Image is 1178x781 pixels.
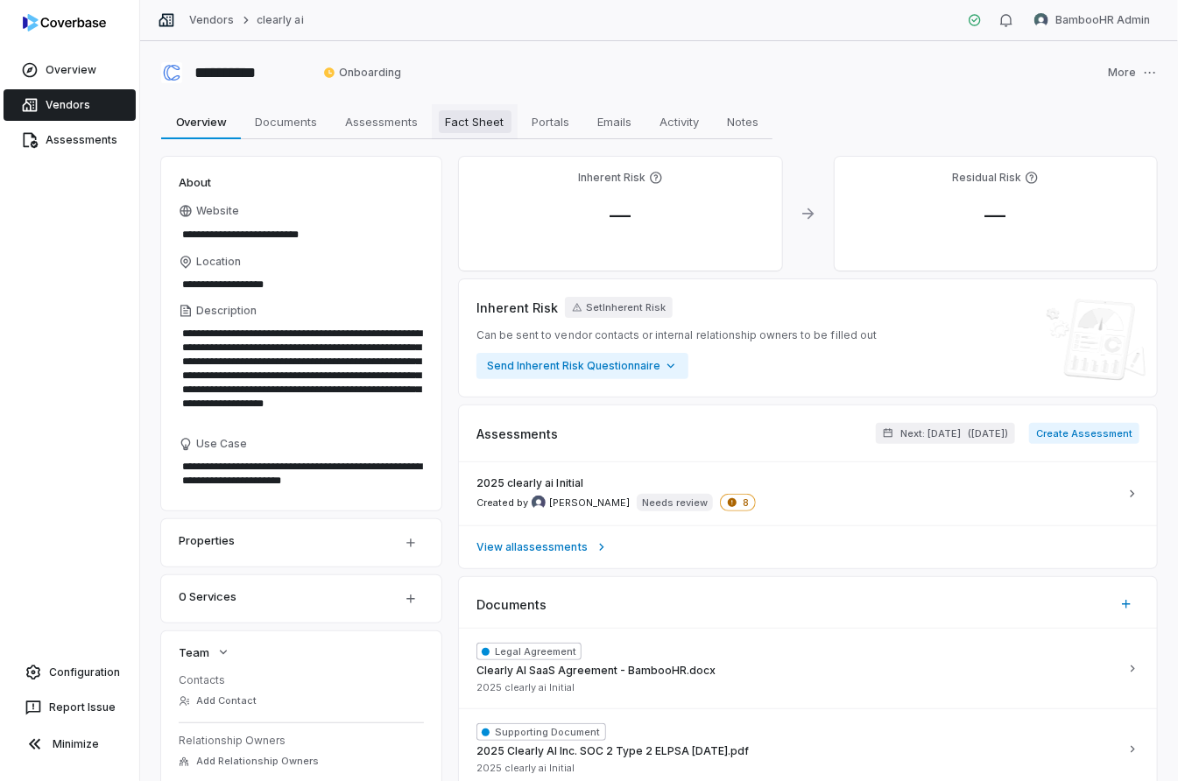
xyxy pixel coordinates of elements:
span: 8 [720,494,756,511]
input: Location [179,272,424,297]
span: BambooHR Admin [1055,13,1150,27]
span: 2025 Clearly AI Inc. SOC 2 Type 2 ELPSA [DATE].pdf [476,744,749,758]
a: Overview [4,54,136,86]
img: Laticia Oliver avatar [532,496,546,510]
button: Create Assessment [1029,423,1139,444]
span: About [179,174,211,190]
img: logo-D7KZi-bG.svg [23,14,106,32]
h4: Inherent Risk [578,171,645,185]
span: ( [DATE] ) [968,427,1008,440]
span: Can be sent to vendor contacts or internal relationship owners to be filled out [476,328,877,342]
span: Fact Sheet [439,110,511,133]
a: 2025 clearly ai InitialCreated by Laticia Oliver avatar[PERSON_NAME]Needs review8 [459,462,1157,525]
a: Vendors [4,89,136,121]
span: 2025 clearly ai Initial [476,681,575,694]
a: Configuration [7,657,132,688]
button: Next: [DATE]([DATE]) [876,423,1015,444]
button: Minimize [7,727,132,762]
span: Documents [248,110,324,133]
button: SetInherent Risk [565,297,673,318]
a: View allassessments [459,525,1157,568]
span: Clearly AI SaaS Agreement - BambooHR.docx [476,664,716,678]
span: Legal Agreement [476,643,582,660]
img: BambooHR Admin avatar [1034,13,1048,27]
span: Website [196,204,239,218]
button: Team [173,637,236,668]
textarea: Description [179,321,424,430]
span: Notes [720,110,765,133]
button: Add Contact [173,686,262,717]
dt: Relationship Owners [179,734,424,748]
span: Description [196,304,257,318]
span: [PERSON_NAME] [549,496,630,510]
a: clearly ai [257,13,303,27]
span: Emails [590,110,638,133]
button: BambooHR Admin avatarBambooHR Admin [1024,7,1160,33]
span: Assessments [476,425,558,443]
span: Team [179,644,209,660]
span: View all assessments [476,540,588,554]
span: Supporting Document [476,723,606,741]
a: Assessments [4,124,136,156]
button: Legal AgreementClearly AI SaaS Agreement - BambooHR.docx2025 clearly ai Initial [459,629,1157,708]
span: Documents [476,595,547,614]
span: — [596,202,645,228]
a: Vendors [189,13,234,27]
span: Onboarding [323,66,401,80]
span: Portals [525,110,576,133]
button: Send Inherent Risk Questionnaire [476,353,688,379]
h4: Residual Risk [952,171,1021,185]
dt: Contacts [179,673,424,687]
span: Location [196,255,241,269]
span: Activity [652,110,706,133]
p: Needs review [642,496,708,510]
span: — [971,202,1020,228]
span: Overview [169,110,234,133]
span: 2025 clearly ai Initial [476,476,583,490]
span: Inherent Risk [476,299,558,317]
span: Assessments [338,110,425,133]
span: Add Relationship Owners [196,755,319,768]
button: Report Issue [7,692,132,723]
input: Website [179,222,394,247]
span: 2025 clearly ai Initial [476,762,575,775]
span: Created by [476,496,630,510]
span: Next: [DATE] [900,427,961,440]
button: More [1103,54,1162,91]
span: Use Case [196,437,247,451]
textarea: Use Case [179,454,424,493]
